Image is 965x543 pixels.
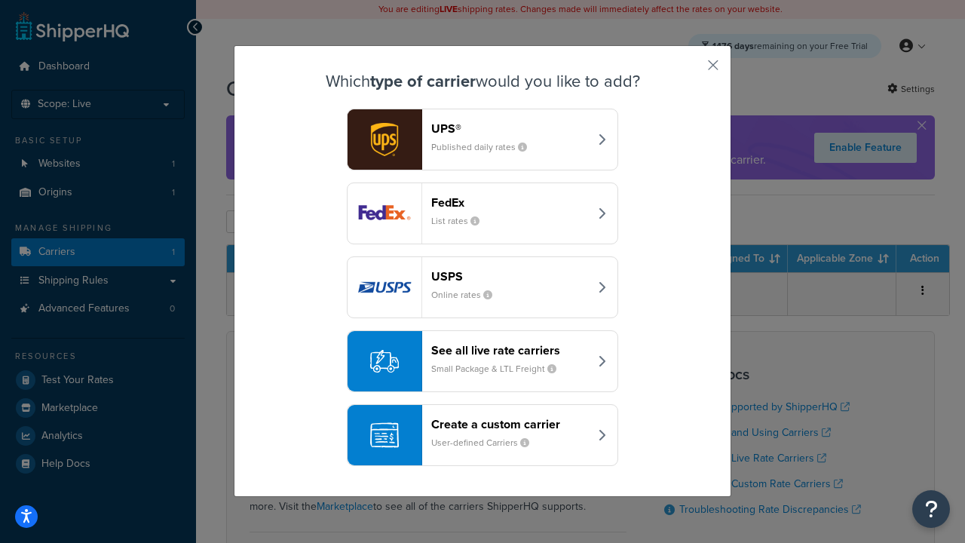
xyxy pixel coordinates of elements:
img: icon-carrier-liverate-becf4550.svg [370,347,399,376]
header: UPS® [431,121,589,136]
img: usps logo [348,257,421,318]
strong: type of carrier [370,69,476,94]
button: Open Resource Center [912,490,950,528]
button: fedEx logoFedExList rates [347,183,618,244]
img: icon-carrier-custom-c93b8a24.svg [370,421,399,449]
small: Online rates [431,288,504,302]
small: Published daily rates [431,140,539,154]
button: See all live rate carriersSmall Package & LTL Freight [347,330,618,392]
button: ups logoUPS®Published daily rates [347,109,618,170]
img: ups logo [348,109,421,170]
small: User-defined Carriers [431,436,541,449]
header: Create a custom carrier [431,417,589,431]
header: FedEx [431,195,589,210]
img: fedEx logo [348,183,421,244]
button: Create a custom carrierUser-defined Carriers [347,404,618,466]
h3: Which would you like to add? [272,72,693,90]
header: See all live rate carriers [431,343,589,357]
small: Small Package & LTL Freight [431,362,568,376]
header: USPS [431,269,589,284]
small: List rates [431,214,492,228]
button: usps logoUSPSOnline rates [347,256,618,318]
